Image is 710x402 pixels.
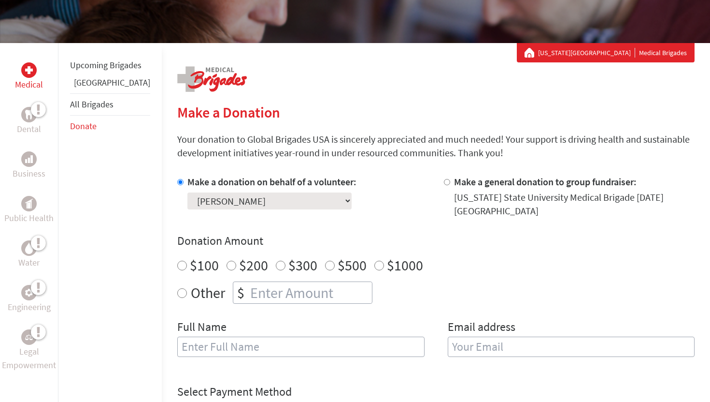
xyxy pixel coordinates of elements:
input: Enter Full Name [177,337,425,357]
label: $100 [190,256,219,274]
a: Donate [70,120,97,132]
label: Other [191,282,225,304]
h2: Make a Donation [177,104,695,121]
img: Business [25,155,33,163]
div: Engineering [21,285,37,300]
img: Water [25,242,33,253]
label: Full Name [177,319,227,337]
p: Water [18,256,40,269]
div: Medical Brigades [525,48,687,58]
div: Dental [21,107,37,122]
div: Medical [21,62,37,78]
div: Legal Empowerment [21,329,37,345]
label: Make a general donation to group fundraiser: [454,176,637,188]
li: Guatemala [70,76,150,93]
a: DentalDental [17,107,41,136]
div: Public Health [21,196,37,211]
img: logo-medical.png [177,66,247,92]
input: Enter Amount [248,282,372,303]
a: [US_STATE][GEOGRAPHIC_DATA] [538,48,635,58]
a: Legal EmpowermentLegal Empowerment [2,329,56,372]
label: $1000 [387,256,423,274]
h4: Select Payment Method [177,384,695,400]
a: Public HealthPublic Health [4,196,54,225]
img: Engineering [25,289,33,297]
a: Upcoming Brigades [70,60,142,71]
a: BusinessBusiness [13,151,45,180]
a: MedicalMedical [15,62,43,91]
label: $200 [239,256,268,274]
label: $500 [338,256,367,274]
a: EngineeringEngineering [8,285,51,314]
li: Upcoming Brigades [70,55,150,76]
div: Water [21,240,37,256]
label: Make a donation on behalf of a volunteer: [187,176,356,188]
div: [US_STATE] State University Medical Brigade [DATE] [GEOGRAPHIC_DATA] [454,191,695,218]
img: Legal Empowerment [25,334,33,340]
p: Your donation to Global Brigades USA is sincerely appreciated and much needed! Your support is dr... [177,133,695,160]
img: Dental [25,110,33,119]
label: Email address [448,319,515,337]
p: Engineering [8,300,51,314]
a: WaterWater [18,240,40,269]
h4: Donation Amount [177,233,695,249]
p: Business [13,167,45,180]
div: $ [233,282,248,303]
p: Medical [15,78,43,91]
div: Business [21,151,37,167]
p: Legal Empowerment [2,345,56,372]
img: Medical [25,66,33,74]
input: Your Email [448,337,695,357]
a: All Brigades [70,99,114,110]
li: Donate [70,116,150,137]
p: Dental [17,122,41,136]
a: [GEOGRAPHIC_DATA] [74,77,150,88]
label: $300 [288,256,317,274]
img: Public Health [25,199,33,208]
p: Public Health [4,211,54,225]
li: All Brigades [70,93,150,116]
